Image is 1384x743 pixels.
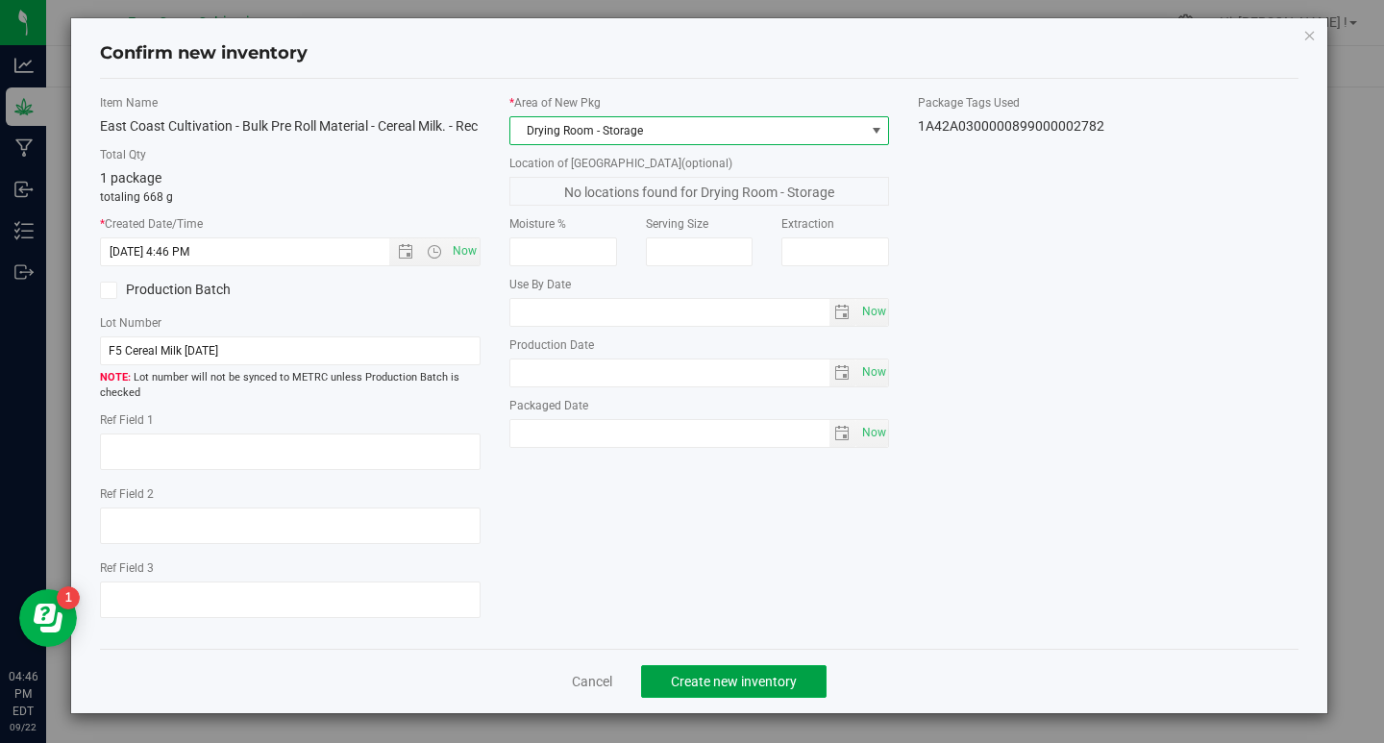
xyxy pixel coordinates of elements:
span: Lot number will not be synced to METRC unless Production Batch is checked [100,370,481,402]
span: Set Current date [857,419,890,447]
span: Set Current date [448,237,481,265]
span: Open the date view [389,244,422,260]
span: select [829,359,857,386]
span: Create new inventory [671,674,797,689]
label: Moisture % [509,215,617,233]
span: select [829,299,857,326]
label: Ref Field 2 [100,485,481,503]
button: Create new inventory [641,665,827,698]
label: Total Qty [100,146,481,163]
label: Item Name [100,94,481,111]
span: No locations found for Drying Room - Storage [509,177,890,206]
label: Serving Size [646,215,754,233]
span: select [829,420,857,447]
label: Ref Field 3 [100,559,481,577]
span: Set Current date [857,359,890,386]
span: 1 package [100,170,161,186]
label: Lot Number [100,314,481,332]
label: Location of [GEOGRAPHIC_DATA] [509,155,890,172]
h4: Confirm new inventory [100,41,308,66]
div: 1A42A0300000899000002782 [918,116,1298,136]
label: Packaged Date [509,397,890,414]
label: Ref Field 1 [100,411,481,429]
span: Drying Room - Storage [510,117,865,144]
iframe: Resource center unread badge [57,586,80,609]
span: select [856,359,888,386]
a: Cancel [572,672,612,691]
span: Set Current date [857,298,890,326]
label: Created Date/Time [100,215,481,233]
span: select [856,299,888,326]
iframe: Resource center [19,589,77,647]
span: Open the time view [417,244,450,260]
label: Package Tags Used [918,94,1298,111]
p: totaling 668 g [100,188,481,206]
label: Extraction [781,215,889,233]
label: Production Date [509,336,890,354]
label: Use By Date [509,276,890,293]
label: Area of New Pkg [509,94,890,111]
span: select [856,420,888,447]
div: East Coast Cultivation - Bulk Pre Roll Material - Cereal Milk. - Rec [100,116,481,136]
span: (optional) [681,157,732,170]
label: Production Batch [100,280,276,300]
